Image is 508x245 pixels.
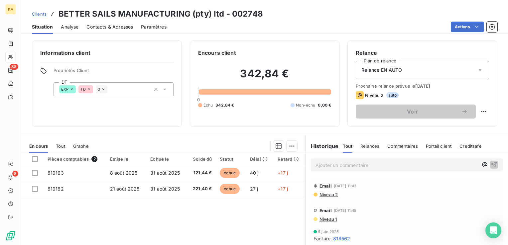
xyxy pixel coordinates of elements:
[386,92,399,98] span: auto
[56,143,65,149] span: Tout
[278,170,288,176] span: +17 j
[356,49,489,57] h6: Relance
[319,183,332,189] span: Email
[32,24,53,30] span: Situation
[48,156,102,162] div: Pièces comptables
[203,102,213,108] span: Échu
[5,230,16,241] img: Logo LeanPay
[59,8,263,20] h3: BETTER SAILS MANUFACTURING (pty) ltd - 002748
[343,143,353,149] span: Tout
[387,143,418,149] span: Commentaires
[319,192,338,197] span: Niveau 2
[415,83,430,89] span: [DATE]
[40,49,174,57] h6: Informations client
[86,24,133,30] span: Contacts & Adresses
[333,235,350,242] span: 818562
[48,170,64,176] span: 819163
[150,156,183,162] div: Échue le
[306,142,339,150] h6: Historique
[426,143,451,149] span: Portail client
[356,105,476,119] button: Voir
[107,86,113,92] input: Ajouter une valeur
[10,64,18,70] span: 88
[220,156,242,162] div: Statut
[110,186,140,192] span: 21 août 2025
[296,102,315,108] span: Non-échu
[198,49,236,57] h6: Encours client
[32,11,47,17] a: Clients
[29,143,48,149] span: En cours
[365,93,383,98] span: Niveau 2
[110,170,138,176] span: 8 août 2025
[319,208,332,213] span: Email
[141,24,167,30] span: Paramètres
[318,102,331,108] span: 0,00 €
[319,216,337,222] span: Niveau 1
[451,22,484,32] button: Actions
[215,102,234,108] span: 342,84 €
[80,87,85,91] span: TD
[250,156,270,162] div: Délai
[318,230,339,234] span: 5 juin 2025
[250,186,258,192] span: 27 j
[5,4,16,15] div: KA
[150,170,180,176] span: 31 août 2025
[361,67,402,73] span: Relance EN AUTO
[334,208,357,212] span: [DATE] 11:45
[356,83,489,89] span: Prochaine relance prévue le
[198,67,331,87] h2: 342,84 €
[110,156,143,162] div: Émise le
[61,87,68,91] span: EXP
[485,222,501,238] div: Open Intercom Messenger
[360,143,379,149] span: Relances
[98,87,100,91] span: 3
[61,24,78,30] span: Analyse
[91,156,97,162] span: 2
[278,156,301,162] div: Retard
[459,143,482,149] span: Creditsafe
[54,68,174,77] span: Propriétés Client
[278,186,288,192] span: +17 j
[220,168,240,178] span: échue
[12,171,18,177] span: 8
[150,186,180,192] span: 31 août 2025
[191,186,212,192] span: 221,40 €
[364,109,461,114] span: Voir
[73,143,89,149] span: Graphe
[191,156,212,162] div: Solde dû
[191,170,212,176] span: 121,44 €
[334,184,357,188] span: [DATE] 11:43
[250,170,259,176] span: 40 j
[197,97,200,102] span: 0
[48,186,64,192] span: 819182
[220,184,240,194] span: échue
[314,235,332,242] span: Facture :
